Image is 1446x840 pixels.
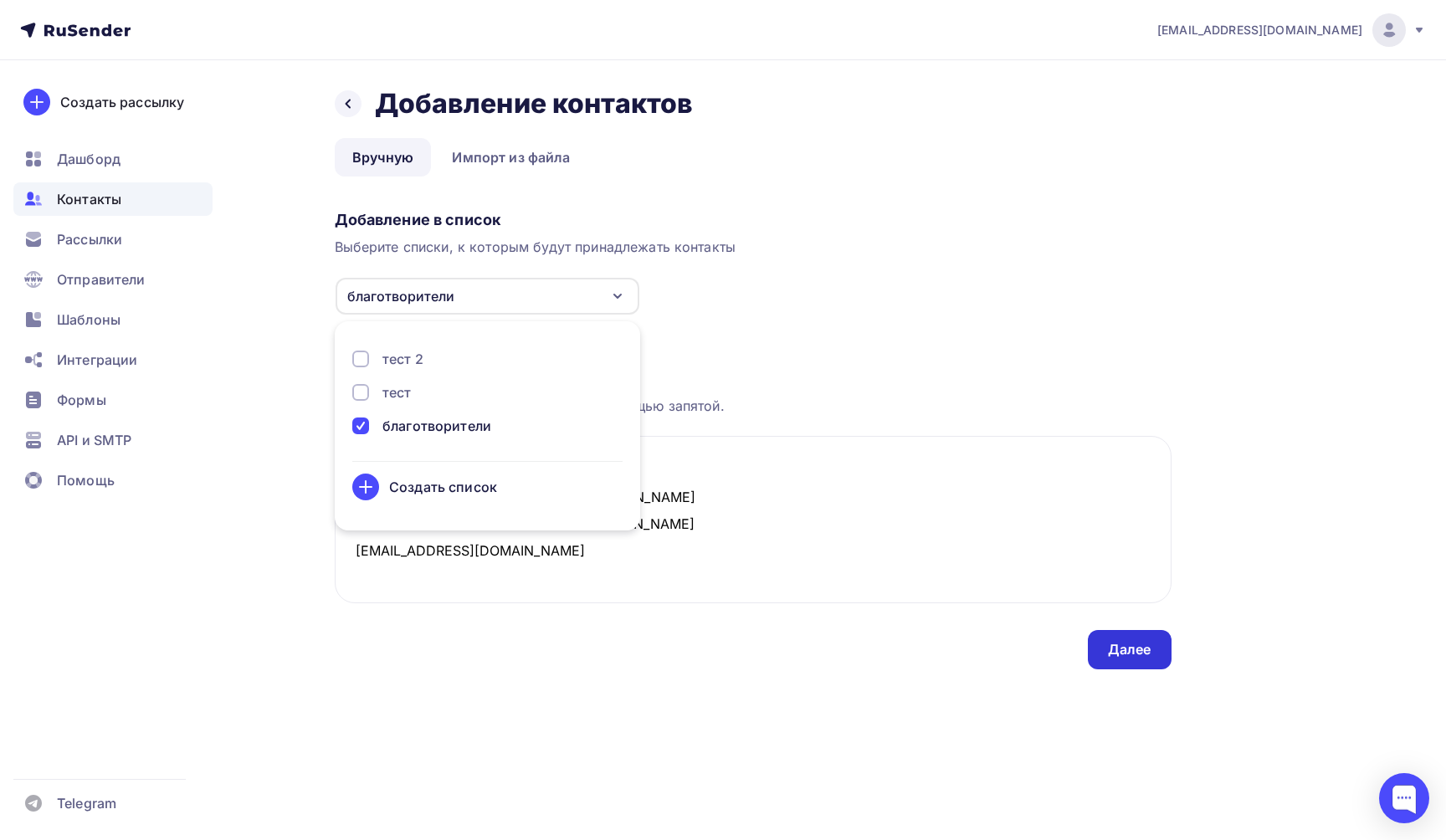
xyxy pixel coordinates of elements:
[57,269,146,289] span: Отправители
[335,376,1172,416] div: Каждый контакт с новой строки. Информация о контакте разделяется с помощью запятой.
[57,310,120,330] span: Шаблоны
[335,277,640,315] button: благотворители
[375,87,694,120] h2: Добавление контактов
[1157,22,1362,38] span: [EMAIL_ADDRESS][DOMAIN_NAME]
[335,210,1172,230] div: Добавление в список
[13,182,213,216] a: Контакты
[57,390,106,410] span: Формы
[13,223,213,256] a: Рассылки
[13,383,213,417] a: Формы
[382,416,491,436] div: благотворители
[57,793,116,813] span: Telegram
[13,303,213,336] a: Шаблоны
[57,149,120,169] span: Дашборд
[335,349,1172,369] div: Загрузка контактов
[434,138,587,177] a: Импорт из файла
[335,321,640,530] ul: благотворители
[382,382,412,402] div: тест
[57,430,131,450] span: API и SMTP
[389,477,497,497] div: Создать список
[57,189,121,209] span: Контакты
[335,138,432,177] a: Вручную
[57,229,122,249] span: Рассылки
[13,142,213,176] a: Дашборд
[347,286,454,306] div: благотворители
[1108,640,1151,659] div: Далее
[57,350,137,370] span: Интеграции
[57,470,115,490] span: Помощь
[1157,13,1426,47] a: [EMAIL_ADDRESS][DOMAIN_NAME]
[60,92,184,112] div: Создать рассылку
[382,349,423,369] div: тест 2
[335,237,1172,257] div: Выберите списки, к которым будут принадлежать контакты
[13,263,213,296] a: Отправители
